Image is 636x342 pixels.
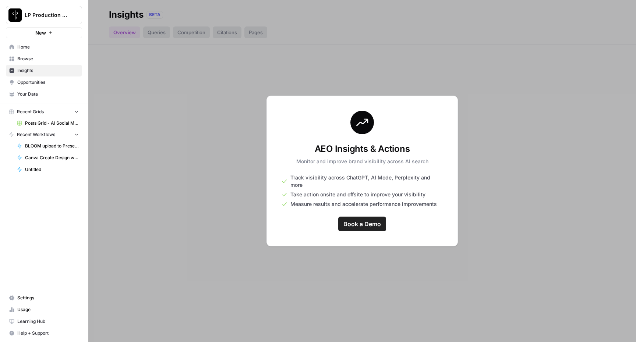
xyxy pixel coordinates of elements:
span: Insights [17,67,79,74]
span: Recent Grids [17,108,44,115]
span: New [35,29,46,36]
button: Recent Grids [6,106,82,117]
a: Learning Hub [6,316,82,327]
span: Browse [17,56,79,62]
span: Settings [17,295,79,301]
a: Browse [6,53,82,65]
span: Help + Support [17,330,79,336]
a: Book a Demo [338,217,386,231]
span: Opportunities [17,79,79,86]
a: Settings [6,292,82,304]
span: Book a Demo [343,220,381,228]
button: New [6,27,82,38]
span: BLOOM upload to Presence (after Human Review) [25,143,79,149]
button: Recent Workflows [6,129,82,140]
a: Usage [6,304,82,316]
span: Posts Grid - AI Social Media [25,120,79,127]
p: Monitor and improve brand visibility across AI search [296,158,428,165]
button: Help + Support [6,327,82,339]
span: Home [17,44,79,50]
img: LP Production Workloads Logo [8,8,22,22]
a: BLOOM upload to Presence (after Human Review) [14,140,82,152]
a: Untitled [14,164,82,175]
span: Usage [17,306,79,313]
span: Recent Workflows [17,131,55,138]
a: Opportunities [6,76,82,88]
span: Your Data [17,91,79,97]
a: Posts Grid - AI Social Media [14,117,82,129]
span: Track visibility across ChatGPT, AI Mode, Perplexity and more [290,174,443,189]
span: LP Production Workloads [25,11,69,19]
button: Workspace: LP Production Workloads [6,6,82,24]
span: Untitled [25,166,79,173]
a: Your Data [6,88,82,100]
a: Home [6,41,82,53]
span: Learning Hub [17,318,79,325]
a: Insights [6,65,82,76]
h3: AEO Insights & Actions [296,143,428,155]
span: Measure results and accelerate performance improvements [290,200,437,208]
span: Canva Create Design with Image based on Single prompt PERSONALIZED [25,154,79,161]
span: Take action onsite and offsite to improve your visibility [290,191,425,198]
a: Canva Create Design with Image based on Single prompt PERSONALIZED [14,152,82,164]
